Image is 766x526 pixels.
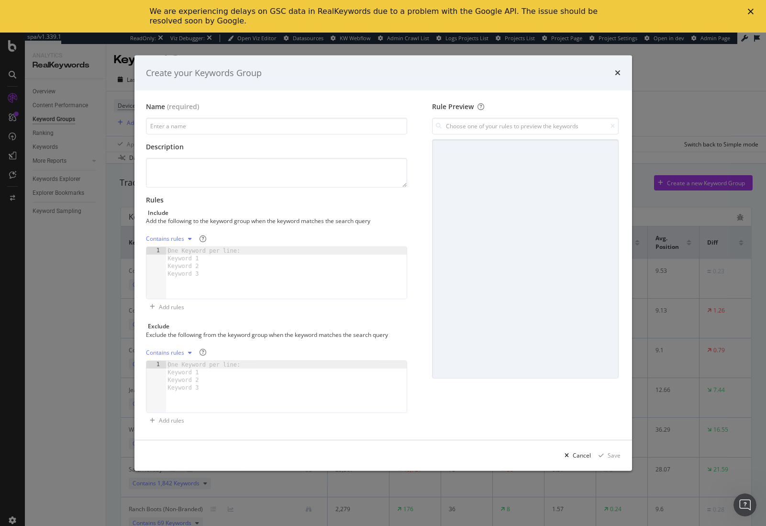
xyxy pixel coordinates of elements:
div: Rules [146,195,408,205]
div: modal [134,55,632,470]
iframe: Intercom live chat [733,493,756,516]
div: Add rules [159,416,184,425]
div: Exclude [148,322,169,330]
div: Rule Preview [432,102,618,112]
button: Add rules [146,413,184,428]
div: Contains rules [146,350,184,356]
div: Name [146,102,165,112]
div: Contains rules [146,236,184,242]
div: Exclude the following from the keyword group when the keyword matches the search query [146,330,406,338]
div: We are experiencing delays on GSC data in RealKeywords due to a problem with the Google API. The ... [150,7,601,26]
input: Choose one of your rules to preview the keywords [432,118,618,134]
input: Enter a name [146,118,408,134]
div: Cancel [573,451,591,459]
div: Save [608,451,621,459]
div: Close [748,9,757,14]
div: 1 [146,361,166,369]
span: (required) [167,102,199,112]
div: times [615,67,621,79]
button: Add rules [146,299,184,314]
div: Add the following to the keyword group when the keyword matches the search query [146,217,406,225]
button: Save [595,448,621,463]
div: Create your Keywords Group [146,67,262,79]
div: One Keyword per line: Keyword 1 Keyword 2 Keyword 3 [166,361,246,392]
div: Include [148,209,168,217]
div: Description [146,142,408,152]
button: Contains rules [146,345,196,360]
div: One Keyword per line: Keyword 1 Keyword 2 Keyword 3 [166,247,246,278]
button: Contains rules [146,231,196,246]
button: Cancel [561,448,591,463]
div: 1 [146,247,166,255]
div: Add rules [159,303,184,311]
